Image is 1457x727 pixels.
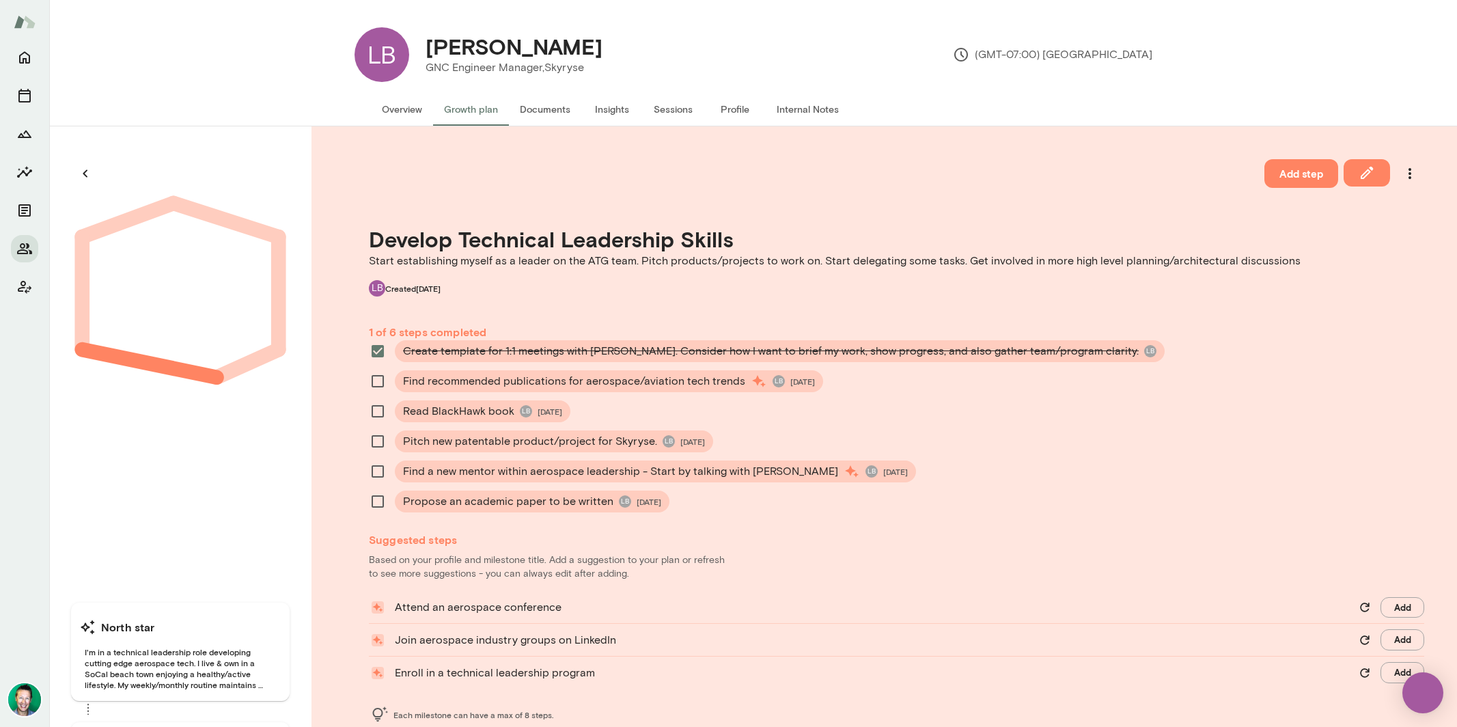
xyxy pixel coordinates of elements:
div: LB [663,435,675,448]
span: [DATE] [680,436,705,447]
h4: Develop Technical Leadership Skills [369,226,1424,252]
span: [DATE] [637,496,661,507]
h6: Suggested steps [369,532,1424,548]
span: Find a new mentor within aerospace leadership - Start by talking with [PERSON_NAME] [403,463,838,480]
button: Add [1380,597,1424,618]
h4: [PERSON_NAME] [426,33,602,59]
div: Read BlackHawk bookLB[DATE] [395,400,570,422]
button: Internal Notes [766,93,850,126]
button: North starI'm in a technical leadership role developing cutting edge aerospace tech. I live & own... [71,603,290,701]
p: (GMT-07:00) [GEOGRAPHIC_DATA] [953,46,1152,63]
div: LB [369,280,385,297]
p: Based on your profile and milestone title. Add a suggestion to your plan or refresh [369,553,1424,567]
p: GNC Engineer Manager, Skyryse [426,59,602,76]
button: Client app [11,273,38,301]
div: LB [355,27,409,82]
button: Insights [581,93,643,126]
span: [DATE] [790,376,815,387]
p: to see more suggestions - you can always edit after adding. [369,567,1424,581]
div: LB [773,375,785,387]
button: Insights [11,159,38,186]
span: I'm in a technical leadership role developing cutting edge aerospace tech. I live & own in a SoCa... [79,646,281,690]
span: Pitch new patentable product/project for Skyryse. [403,433,657,450]
span: [DATE] [883,466,908,477]
button: Growth plan [433,93,509,126]
button: Sessions [11,82,38,109]
div: Find a new mentor within aerospace leadership - Start by talking with [PERSON_NAME]LB[DATE] [395,461,916,482]
span: [DATE] [538,406,562,417]
p: Enroll in a technical leadership program [395,665,1349,681]
button: Home [11,44,38,71]
button: Add step [1264,159,1338,188]
span: Read BlackHawk book [403,403,514,420]
div: LB [1144,345,1156,357]
h6: North star [101,619,155,635]
div: Pitch new patentable product/project for Skyryse.LB[DATE] [395,430,713,452]
button: Members [11,235,38,262]
span: Find recommended publications for aerospace/aviation tech trends [403,373,745,389]
h6: 1 of 6 steps completed [369,324,1424,340]
p: Join aerospace industry groups on LinkedIn [395,632,1349,648]
img: Mento [14,9,36,35]
button: Add [1380,629,1424,650]
div: LB [520,405,532,417]
button: Add [1380,662,1424,683]
span: Created [DATE] [385,283,441,294]
button: Growth Plan [11,120,38,148]
p: Start establishing myself as a leader on the ATG team. Pitch products/projects to work on. Start ... [369,253,1424,269]
button: Documents [11,197,38,224]
span: Create template for 1:1 meetings with [PERSON_NAME]. Consider how I want to brief my work, show p... [403,343,1139,359]
button: Sessions [643,93,704,126]
button: Profile [704,93,766,126]
div: LB [619,495,631,508]
span: Each milestone can have a max of 8 steps. [393,709,553,720]
button: Documents [509,93,581,126]
button: Overview [371,93,433,126]
div: LB [865,465,878,478]
img: Brian Lawrence [8,683,41,716]
p: Attend an aerospace conference [395,599,1349,616]
div: Propose an academic paper to be writtenLB[DATE] [395,491,669,512]
span: Propose an academic paper to be written [403,493,613,510]
div: Find recommended publications for aerospace/aviation tech trendsLB[DATE] [395,370,823,392]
